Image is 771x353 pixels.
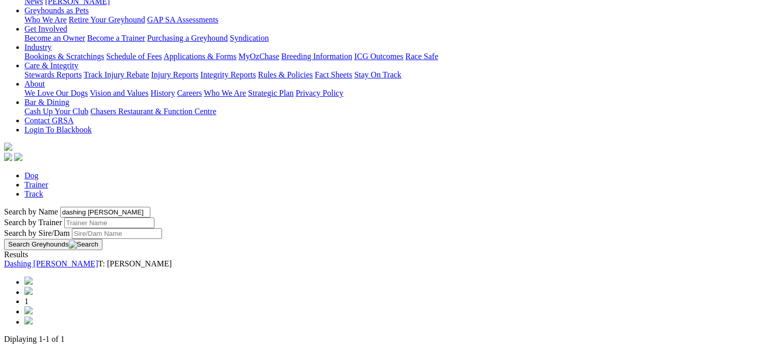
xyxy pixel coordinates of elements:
[90,107,216,116] a: Chasers Restaurant & Function Centre
[24,70,767,79] div: Care & Integrity
[24,34,85,42] a: Become an Owner
[4,259,98,268] a: Dashing [PERSON_NAME]
[150,89,175,97] a: History
[204,89,246,97] a: Who We Are
[24,107,88,116] a: Cash Up Your Club
[24,316,33,324] img: chevrons-right-pager-blue.svg
[4,239,102,250] button: Search Greyhounds
[24,116,73,125] a: Contact GRSA
[4,207,58,216] label: Search by Name
[24,107,767,116] div: Bar & Dining
[24,180,48,189] a: Trainer
[147,34,228,42] a: Purchasing a Greyhound
[24,79,45,88] a: About
[24,306,33,314] img: chevron-right-pager-blue.svg
[90,89,148,97] a: Vision and Values
[354,52,403,61] a: ICG Outcomes
[24,89,767,98] div: About
[24,277,33,285] img: chevrons-left-pager-blue.svg
[248,89,294,97] a: Strategic Plan
[24,125,92,134] a: Login To Blackbook
[24,70,82,79] a: Stewards Reports
[4,143,12,151] img: logo-grsa-white.png
[87,34,145,42] a: Become a Trainer
[151,70,198,79] a: Injury Reports
[4,153,12,161] img: facebook.svg
[24,89,88,97] a: We Love Our Dogs
[4,259,767,268] div: T: [PERSON_NAME]
[24,34,767,43] div: Get Involved
[164,52,236,61] a: Applications & Forms
[72,228,162,239] input: Search by Sire/Dam name
[24,43,51,51] a: Industry
[4,229,70,237] label: Search by Sire/Dam
[354,70,401,79] a: Stay On Track
[296,89,343,97] a: Privacy Policy
[84,70,149,79] a: Track Injury Rebate
[258,70,313,79] a: Rules & Policies
[147,15,219,24] a: GAP SA Assessments
[24,6,89,15] a: Greyhounds as Pets
[4,250,767,259] div: Results
[64,218,154,228] input: Search by Trainer name
[405,52,438,61] a: Race Safe
[4,218,62,227] label: Search by Trainer
[106,52,162,61] a: Schedule of Fees
[24,189,43,198] a: Track
[60,207,150,218] input: Search by Greyhound name
[315,70,352,79] a: Fact Sheets
[24,61,78,70] a: Care & Integrity
[24,24,67,33] a: Get Involved
[230,34,269,42] a: Syndication
[24,98,69,106] a: Bar & Dining
[238,52,279,61] a: MyOzChase
[24,287,33,295] img: chevron-left-pager-blue.svg
[69,240,98,249] img: Search
[177,89,202,97] a: Careers
[14,153,22,161] img: twitter.svg
[69,15,145,24] a: Retire Your Greyhound
[24,15,767,24] div: Greyhounds as Pets
[24,171,39,180] a: Dog
[24,15,67,24] a: Who We Are
[200,70,256,79] a: Integrity Reports
[24,52,767,61] div: Industry
[24,52,104,61] a: Bookings & Scratchings
[4,335,767,344] p: Diplaying 1-1 of 1
[24,297,29,306] span: 1
[281,52,352,61] a: Breeding Information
